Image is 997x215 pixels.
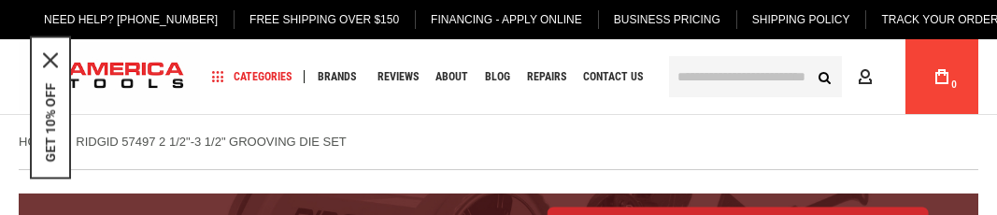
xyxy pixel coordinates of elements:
[19,42,200,112] a: store logo
[318,71,356,82] span: Brands
[19,42,200,112] img: America Tools
[309,64,364,90] a: Brands
[435,71,468,82] span: About
[377,71,419,82] span: Reviews
[951,79,957,90] span: 0
[76,135,347,149] strong: RIDGID 57497 2 1/2"-3 1/2" GROOVING DIE SET
[427,64,477,90] a: About
[477,64,519,90] a: Blog
[204,64,300,90] a: Categories
[752,13,850,26] span: Shipping Policy
[43,83,58,163] button: GET 10% OFF
[485,71,510,82] span: Blog
[43,53,58,68] button: Close
[43,53,58,68] svg: close icon
[575,64,651,90] a: Contact Us
[212,70,292,83] span: Categories
[519,64,575,90] a: Repairs
[924,39,960,114] a: 0
[583,71,643,82] span: Contact Us
[806,59,842,94] button: Search
[527,71,566,82] span: Repairs
[369,64,427,90] a: Reviews
[19,134,55,150] a: Home
[734,156,997,215] iframe: LiveChat chat widget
